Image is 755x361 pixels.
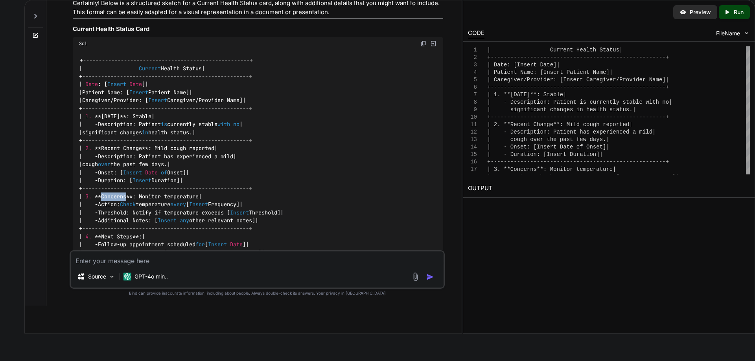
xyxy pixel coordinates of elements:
span: - [95,241,98,248]
span: | [79,81,82,88]
span: | [79,201,82,208]
img: attachment [411,272,420,281]
span: | [79,153,82,160]
span: | 2. **Recent Change**: Mild cough reported [487,121,629,128]
span: Insert [189,201,208,208]
span: -----------------------------------------------------+ [82,73,252,80]
span: | [652,129,656,135]
span: -----------------------------------------------------+ [82,225,252,232]
span: +------------------------------------------------- [487,54,652,60]
div: 2 [468,54,477,61]
img: chevron down [743,30,750,37]
div: 8 [468,99,477,106]
span: | [599,151,602,158]
span: | [214,145,217,152]
span: | [246,241,249,248]
span: - [95,217,98,224]
span: | [151,113,155,120]
p: Source [88,273,106,280]
span: Insert [167,249,186,256]
div: 9 [468,106,477,114]
div: 12 [468,128,477,136]
div: CODE [468,29,484,38]
img: icon [426,273,434,281]
p: GPT-4o min.. [134,273,168,280]
span: -----------------------------------------------------+ [83,57,253,64]
div: 4 [468,69,477,76]
span: 2. [85,145,92,152]
span: | [610,69,613,75]
span: Date [129,81,142,88]
span: - [95,169,98,176]
span: | [255,217,258,224]
span: | [199,193,202,200]
div: 18 [468,173,477,181]
span: | cough over the past few days. [487,136,606,143]
span: | [239,121,243,128]
span: + [79,73,82,80]
span: Insert [133,177,151,184]
span: | [619,47,622,53]
span: | [280,209,284,216]
span: | [79,97,82,104]
span: | [556,62,560,68]
span: over [98,161,110,168]
span: Date [145,169,158,176]
span: | [79,249,82,256]
span: | Patient Name: [Insert Patient Name] [487,69,610,75]
span: - [95,121,98,128]
img: copy [420,40,427,47]
span: | [79,129,82,136]
div: 5 [468,76,477,84]
span: any [180,217,189,224]
span: ----+ [652,84,669,90]
span: | [79,217,82,224]
span: quency]| [652,174,679,180]
span: | [79,193,82,200]
code: Health Status : [ ] Patient Name: [ Patient Name] Caregiver Provider: [ Caregiver Provider Name] ... [79,56,284,264]
span: | [202,65,205,72]
span: / [110,97,114,104]
span: ame]| [652,77,669,83]
p: Preview [690,8,711,16]
p: Run [734,8,744,16]
span: Insert [129,89,148,96]
span: Check [120,201,136,208]
span: | [563,92,566,98]
div: 17 [468,166,477,173]
div: 3 [468,61,477,69]
span: | [145,81,148,88]
span: - [95,209,98,216]
span: | [233,153,236,160]
span: | [79,177,82,184]
span: Current [139,65,161,72]
span: / [195,97,199,104]
span: | Date: [Insert Date] [487,62,556,68]
span: | [79,233,82,240]
span: Insert [208,241,227,248]
span: | [79,89,82,96]
span: Date [85,81,98,88]
div: 10 [468,114,477,121]
span: every [170,201,186,208]
div: 16 [468,158,477,166]
span: th no| [652,99,672,105]
span: 3. [85,193,92,200]
span: | [79,113,82,120]
div: 14 [468,143,477,151]
span: | [79,161,82,168]
span: -----------------------------------------------------+ [82,105,252,112]
div: 15 [468,151,477,158]
span: | [79,65,82,72]
img: preview [679,9,687,16]
span: | - Duration: [Insert Duration] [487,151,600,158]
span: + [79,137,82,144]
span: | Current Health Status [487,47,619,53]
span: Insert [158,217,177,224]
p: Bind can provide inaccurate information, including about people. Always double-check its answers.... [70,290,445,296]
div: 11 [468,121,477,128]
span: | - Description: Patient is currently stable wi [487,99,652,105]
span: 1. [85,113,92,120]
span: any [189,249,199,256]
span: | [79,121,82,128]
